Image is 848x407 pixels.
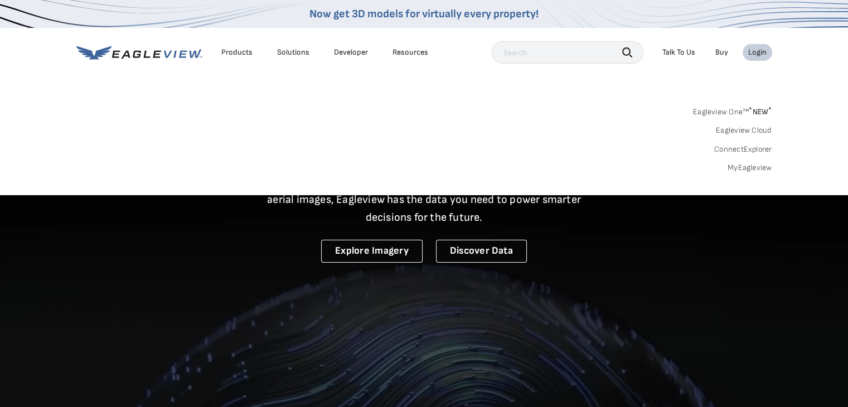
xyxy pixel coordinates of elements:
div: Products [221,47,253,57]
a: Developer [334,47,368,57]
a: ConnectExplorer [714,144,772,154]
a: Eagleview Cloud [716,125,772,135]
p: A new era starts here. Built on more than 3.5 billion high-resolution aerial images, Eagleview ha... [254,173,595,226]
a: Eagleview One™*NEW* [693,104,772,117]
div: Login [748,47,767,57]
div: Resources [392,47,428,57]
a: MyEagleview [728,163,772,173]
a: Discover Data [436,240,527,263]
a: Now get 3D models for virtually every property! [309,7,539,21]
a: Explore Imagery [321,240,423,263]
input: Search [492,41,643,64]
div: Solutions [277,47,309,57]
a: Buy [715,47,728,57]
div: Talk To Us [662,47,695,57]
span: NEW [749,107,772,117]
